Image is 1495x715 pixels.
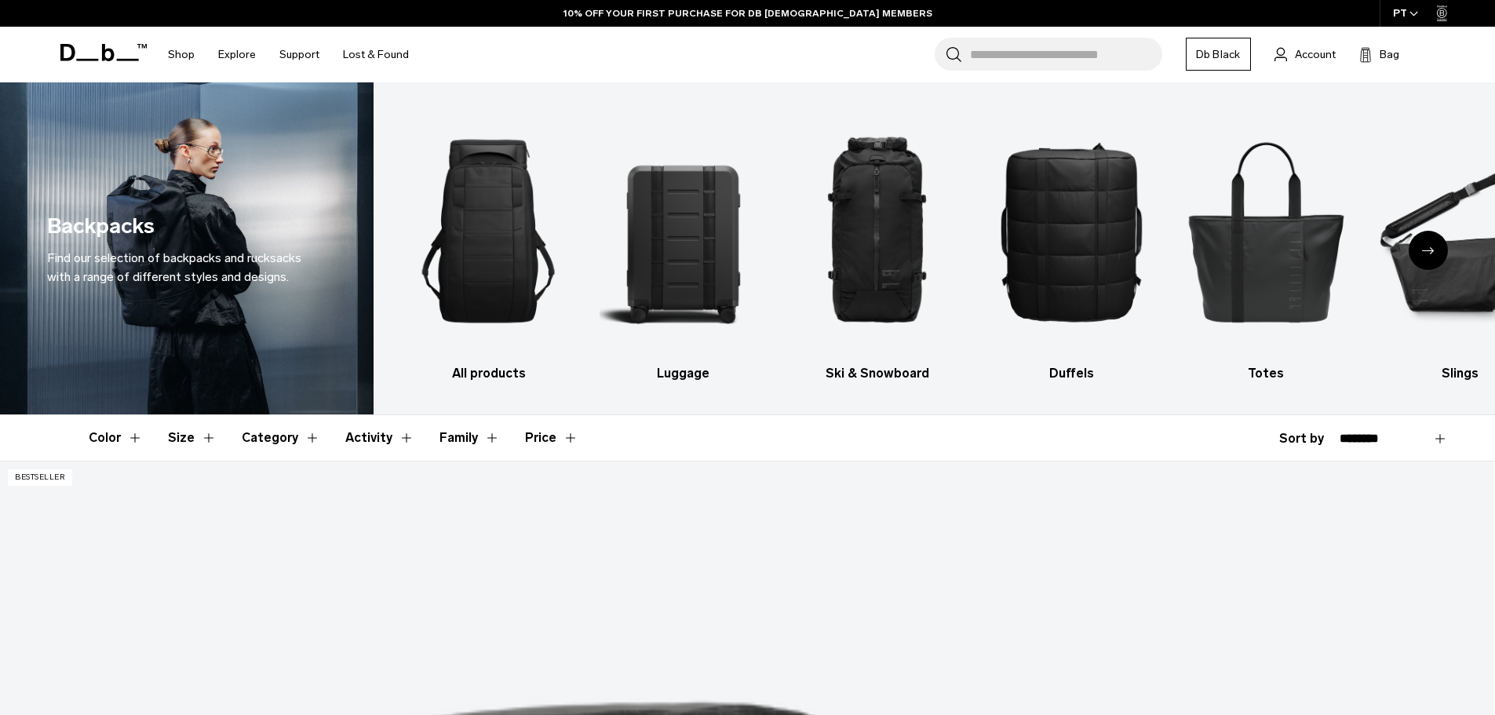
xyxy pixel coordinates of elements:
[794,106,961,383] li: 3 / 10
[988,106,1155,383] li: 4 / 10
[439,415,500,461] button: Toggle Filter
[1183,106,1350,383] a: Db Totes
[1274,45,1336,64] a: Account
[405,364,572,383] h3: All products
[1183,106,1350,356] img: Db
[1409,231,1448,270] div: Next slide
[1359,45,1399,64] button: Bag
[345,415,414,461] button: Toggle Filter
[600,106,767,383] li: 2 / 10
[988,106,1155,383] a: Db Duffels
[1186,38,1251,71] a: Db Black
[47,210,155,243] h1: Backpacks
[279,27,319,82] a: Support
[794,106,961,356] img: Db
[600,364,767,383] h3: Luggage
[156,27,421,82] nav: Main Navigation
[1295,46,1336,63] span: Account
[1380,46,1399,63] span: Bag
[525,415,578,461] button: Toggle Price
[242,415,320,461] button: Toggle Filter
[794,106,961,383] a: Db Ski & Snowboard
[168,415,217,461] button: Toggle Filter
[405,106,572,383] li: 1 / 10
[8,469,72,486] p: Bestseller
[794,364,961,383] h3: Ski & Snowboard
[988,106,1155,356] img: Db
[600,106,767,356] img: Db
[168,27,195,82] a: Shop
[89,415,143,461] button: Toggle Filter
[218,27,256,82] a: Explore
[563,6,932,20] a: 10% OFF YOUR FIRST PURCHASE FOR DB [DEMOGRAPHIC_DATA] MEMBERS
[988,364,1155,383] h3: Duffels
[405,106,572,356] img: Db
[600,106,767,383] a: Db Luggage
[343,27,409,82] a: Lost & Found
[1183,364,1350,383] h3: Totes
[1183,106,1350,383] li: 5 / 10
[47,250,301,284] span: Find our selection of backpacks and rucksacks with a range of different styles and designs.
[405,106,572,383] a: Db All products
